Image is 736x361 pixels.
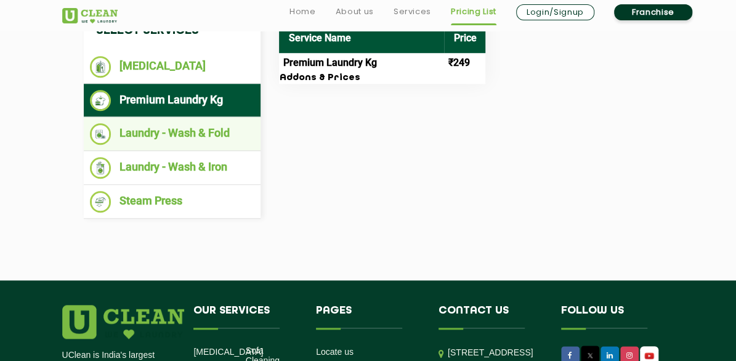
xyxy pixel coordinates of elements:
h4: Contact us [439,305,543,328]
td: Premium Laundry Kg [279,53,444,73]
a: [MEDICAL_DATA] [193,347,263,357]
h4: Follow us [561,305,674,328]
a: Services [394,4,431,19]
img: UClean Laundry and Dry Cleaning [62,8,118,23]
a: Pricing List [451,4,496,19]
img: Laundry - Wash & Iron [90,157,111,179]
li: Laundry - Wash & Iron [90,157,255,179]
img: Dry Cleaning [90,56,111,78]
img: Premium Laundry Kg [90,90,111,112]
h4: Select Services [84,12,261,50]
h4: Our Services [193,305,297,328]
a: Home [289,4,316,19]
li: [MEDICAL_DATA] [90,56,255,78]
h4: Pages [316,305,420,328]
img: logo.png [62,305,185,339]
img: Laundry - Wash & Fold [90,123,111,145]
a: Franchise [614,4,692,20]
img: Steam Press [90,191,111,213]
th: Service Name [279,23,444,53]
h3: Addons & Prices [279,73,485,84]
a: Locate us [316,347,354,357]
th: Price [444,23,485,53]
li: Steam Press [90,191,255,213]
li: Premium Laundry Kg [90,90,255,112]
li: Laundry - Wash & Fold [90,123,255,145]
a: About us [335,4,373,19]
p: [STREET_ADDRESS] [448,346,543,360]
td: ₹249 [444,53,485,73]
a: Login/Signup [516,4,594,20]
